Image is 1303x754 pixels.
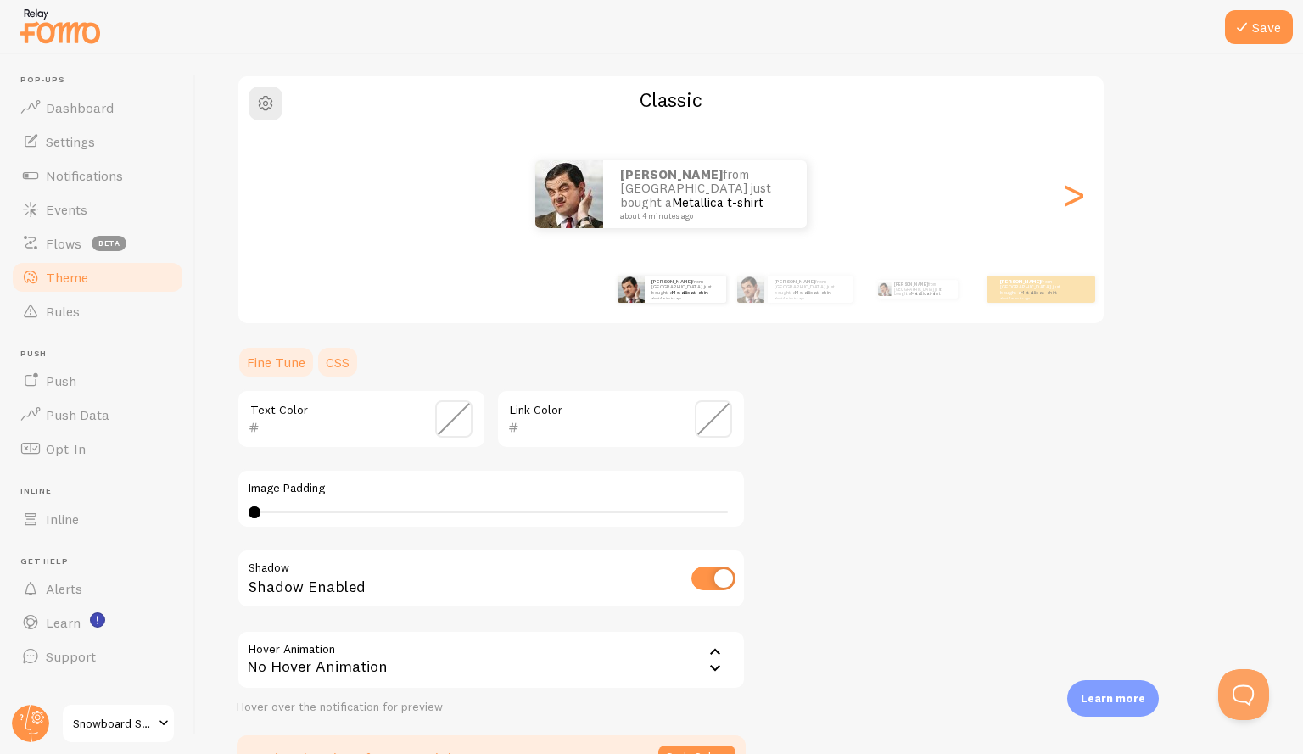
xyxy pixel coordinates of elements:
[894,282,928,287] strong: [PERSON_NAME]
[775,296,844,299] small: about 4 minutes ago
[20,486,185,497] span: Inline
[46,580,82,597] span: Alerts
[10,502,185,536] a: Inline
[249,481,734,496] label: Image Padding
[46,614,81,631] span: Learn
[46,406,109,423] span: Push Data
[1063,133,1083,255] div: Next slide
[672,289,708,296] a: Metallica t-shirt
[46,167,123,184] span: Notifications
[46,201,87,218] span: Events
[46,235,81,252] span: Flows
[18,4,103,47] img: fomo-relay-logo-orange.svg
[10,193,185,226] a: Events
[46,440,86,457] span: Opt-In
[10,606,185,640] a: Learn
[795,289,831,296] a: Metallica t-shirt
[90,612,105,628] svg: <p>Watch New Feature Tutorials!</p>
[46,133,95,150] span: Settings
[651,296,718,299] small: about 4 minutes ago
[73,713,154,734] span: Snowboard Store
[1000,278,1041,285] strong: [PERSON_NAME]
[620,168,790,221] p: from [GEOGRAPHIC_DATA] just bought a
[10,226,185,260] a: Flows beta
[10,125,185,159] a: Settings
[1021,289,1057,296] a: Metallica t-shirt
[10,432,185,466] a: Opt-In
[10,398,185,432] a: Push Data
[237,630,746,690] div: No Hover Animation
[10,294,185,328] a: Rules
[237,345,316,379] a: Fine Tune
[1218,669,1269,720] iframe: Help Scout Beacon - Open
[620,166,723,182] strong: [PERSON_NAME]
[1000,296,1066,299] small: about 4 minutes ago
[1081,690,1145,707] p: Learn more
[10,159,185,193] a: Notifications
[61,703,176,744] a: Snowboard Store
[10,260,185,294] a: Theme
[10,91,185,125] a: Dashboard
[46,303,80,320] span: Rules
[535,160,603,228] img: Fomo
[877,282,891,296] img: Fomo
[10,640,185,673] a: Support
[46,99,114,116] span: Dashboard
[20,75,185,86] span: Pop-ups
[737,276,764,303] img: Fomo
[775,278,815,285] strong: [PERSON_NAME]
[618,276,645,303] img: Fomo
[10,364,185,398] a: Push
[46,269,88,286] span: Theme
[672,194,763,210] a: Metallica t-shirt
[46,511,79,528] span: Inline
[238,87,1104,113] h2: Classic
[92,236,126,251] span: beta
[620,212,785,221] small: about 4 minutes ago
[894,280,951,299] p: from [GEOGRAPHIC_DATA] just bought a
[1000,278,1068,299] p: from [GEOGRAPHIC_DATA] just bought a
[651,278,719,299] p: from [GEOGRAPHIC_DATA] just bought a
[10,572,185,606] a: Alerts
[911,291,940,296] a: Metallica t-shirt
[20,349,185,360] span: Push
[651,278,692,285] strong: [PERSON_NAME]
[237,700,746,715] div: Hover over the notification for preview
[316,345,360,379] a: CSS
[237,549,746,611] div: Shadow Enabled
[1067,680,1159,717] div: Learn more
[20,556,185,567] span: Get Help
[46,648,96,665] span: Support
[46,372,76,389] span: Push
[775,278,846,299] p: from [GEOGRAPHIC_DATA] just bought a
